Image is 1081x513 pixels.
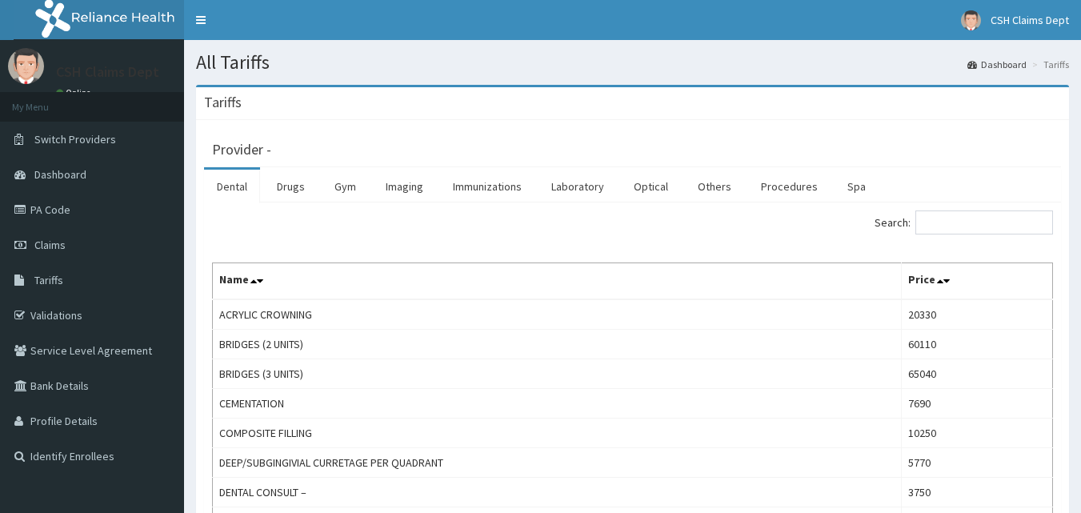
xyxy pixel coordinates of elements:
span: CSH Claims Dept [991,13,1069,27]
td: 3750 [901,478,1052,507]
td: COMPOSITE FILLING [213,419,902,448]
label: Search: [875,210,1053,234]
input: Search: [915,210,1053,234]
a: Drugs [264,170,318,203]
a: Others [685,170,744,203]
img: User Image [8,48,44,84]
td: 65040 [901,359,1052,389]
td: ACRYLIC CROWNING [213,299,902,330]
td: BRIDGES (2 UNITS) [213,330,902,359]
h1: All Tariffs [196,52,1069,73]
td: BRIDGES (3 UNITS) [213,359,902,389]
td: DEEP/SUBGINGIVIAL CURRETAGE PER QUADRANT [213,448,902,478]
span: Switch Providers [34,132,116,146]
a: Online [56,87,94,98]
a: Procedures [748,170,831,203]
a: Gym [322,170,369,203]
td: DENTAL CONSULT – [213,478,902,507]
td: 5770 [901,448,1052,478]
a: Imaging [373,170,436,203]
h3: Provider - [212,142,271,157]
a: Dashboard [967,58,1027,71]
td: CEMENTATION [213,389,902,419]
a: Laboratory [538,170,617,203]
p: CSH Claims Dept [56,65,159,79]
th: Price [901,263,1052,300]
li: Tariffs [1028,58,1069,71]
span: Dashboard [34,167,86,182]
img: User Image [961,10,981,30]
td: 7690 [901,389,1052,419]
span: Claims [34,238,66,252]
a: Immunizations [440,170,534,203]
a: Spa [835,170,879,203]
span: Tariffs [34,273,63,287]
h3: Tariffs [204,95,242,110]
td: 20330 [901,299,1052,330]
a: Dental [204,170,260,203]
td: 10250 [901,419,1052,448]
th: Name [213,263,902,300]
a: Optical [621,170,681,203]
td: 60110 [901,330,1052,359]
